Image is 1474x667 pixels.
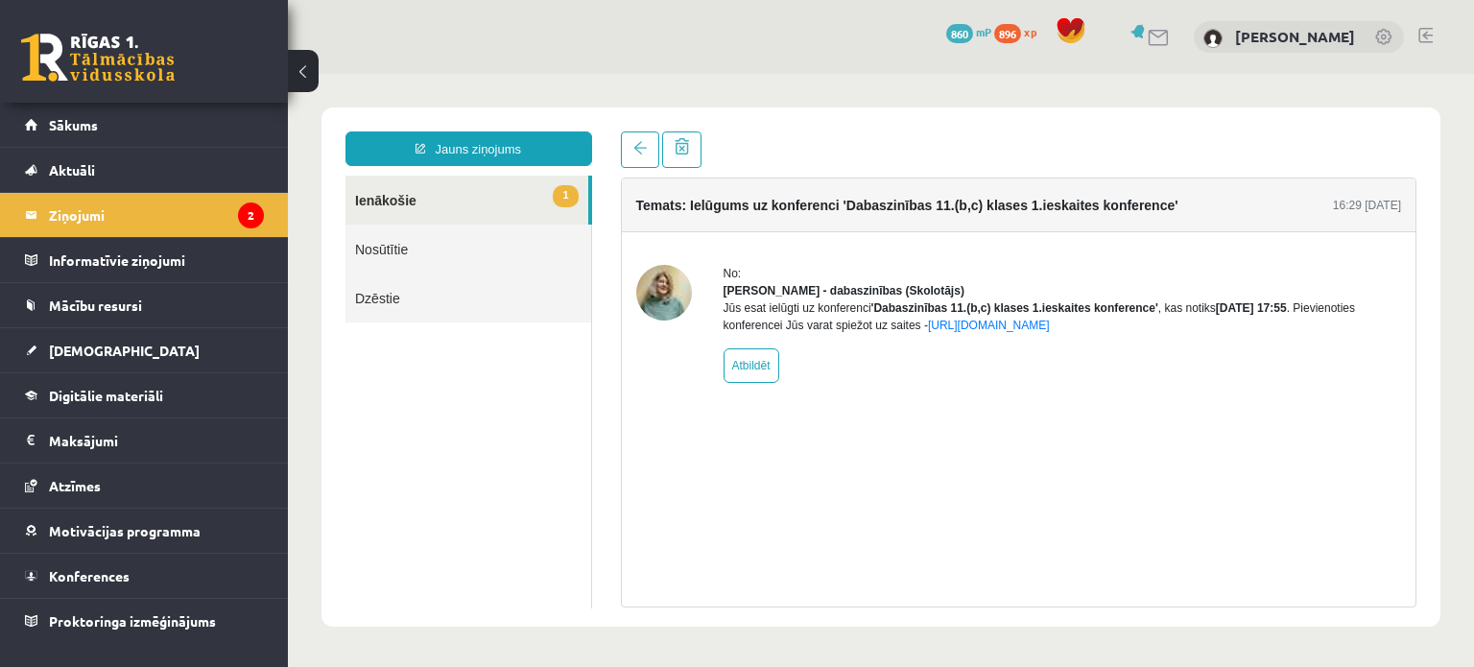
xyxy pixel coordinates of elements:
[25,599,264,643] a: Proktoringa izmēģinājums
[25,148,264,192] a: Aktuāli
[1045,123,1113,140] div: 16:29 [DATE]
[25,373,264,417] a: Digitālie materiāli
[49,116,98,133] span: Sākums
[238,202,264,228] i: 2
[25,418,264,463] a: Maksājumi
[58,151,303,200] a: Nosūtītie
[946,24,991,39] a: 860 mP
[49,238,264,282] legend: Informatīvie ziņojumi
[436,274,491,309] a: Atbildēt
[436,191,1114,208] div: No:
[58,58,304,92] a: Jauns ziņojums
[994,24,1021,43] span: 896
[265,111,290,133] span: 1
[25,554,264,598] a: Konferences
[49,522,201,539] span: Motivācijas programma
[1235,27,1355,46] a: [PERSON_NAME]
[49,161,95,179] span: Aktuāli
[25,103,264,147] a: Sākums
[583,227,870,241] b: 'Dabaszinības 11.(b,c) klases 1.ieskaites konference'
[49,477,101,494] span: Atzīmes
[25,193,264,237] a: Ziņojumi2
[348,191,404,247] img: Sanita Baumane - dabaszinības
[1024,24,1036,39] span: xp
[25,238,264,282] a: Informatīvie ziņojumi
[1203,29,1223,48] img: Sabīne Straupeniece
[49,418,264,463] legend: Maksājumi
[640,245,762,258] a: [URL][DOMAIN_NAME]
[25,464,264,508] a: Atzīmes
[58,200,303,249] a: Dzēstie
[49,612,216,630] span: Proktoringa izmēģinājums
[348,124,891,139] h4: Temats: Ielūgums uz konferenci 'Dabaszinības 11.(b,c) klases 1.ieskaites konference'
[25,509,264,553] a: Motivācijas programma
[58,102,300,151] a: 1Ienākošie
[994,24,1046,39] a: 896 xp
[49,193,264,237] legend: Ziņojumi
[946,24,973,43] span: 860
[928,227,999,241] b: [DATE] 17:55
[25,328,264,372] a: [DEMOGRAPHIC_DATA]
[49,387,163,404] span: Digitālie materiāli
[436,226,1114,260] div: Jūs esat ielūgti uz konferenci , kas notiks . Pievienoties konferencei Jūs varat spiežot uz saites -
[49,342,200,359] span: [DEMOGRAPHIC_DATA]
[25,283,264,327] a: Mācību resursi
[976,24,991,39] span: mP
[49,297,142,314] span: Mācību resursi
[21,34,175,82] a: Rīgas 1. Tālmācības vidusskola
[436,210,677,224] strong: [PERSON_NAME] - dabaszinības (Skolotājs)
[49,567,130,584] span: Konferences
